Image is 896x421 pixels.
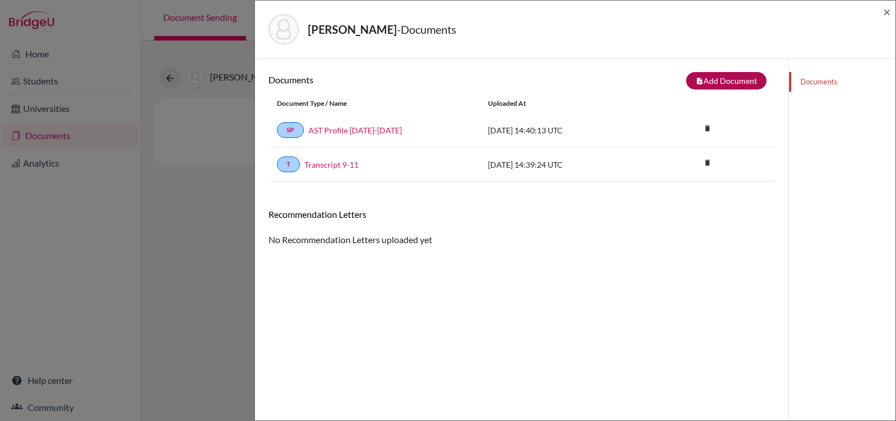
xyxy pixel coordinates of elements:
[883,5,891,19] button: Close
[277,156,300,172] a: T
[480,124,648,136] div: [DATE] 14:40:13 UTC
[268,209,775,220] h6: Recommendation Letters
[480,98,648,109] div: Uploaded at
[696,77,704,85] i: note_add
[480,159,648,171] div: [DATE] 14:39:24 UTC
[699,154,716,171] i: delete
[699,120,716,137] i: delete
[268,74,522,85] h6: Documents
[699,156,716,171] a: delete
[268,209,775,247] div: No Recommendation Letters uploaded yet
[304,159,359,171] a: Transcript 9-11
[268,98,480,109] div: Document Type / Name
[686,72,767,89] button: note_addAdd Document
[277,122,304,138] a: SP
[397,23,456,36] span: - Documents
[883,3,891,20] span: ×
[308,124,402,136] a: AST Profile [DATE]-[DATE]
[789,72,895,92] a: Documents
[308,23,397,36] strong: [PERSON_NAME]
[699,122,716,137] a: delete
